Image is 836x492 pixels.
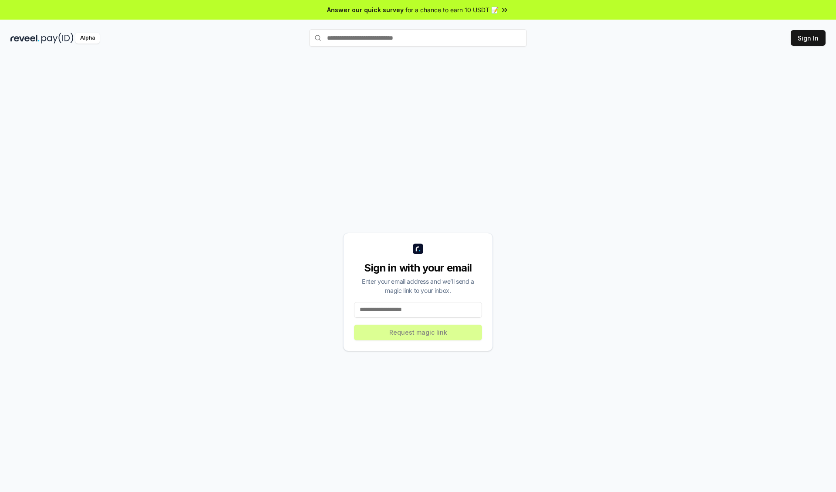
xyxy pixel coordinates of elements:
button: Sign In [791,30,826,46]
span: for a chance to earn 10 USDT 📝 [405,5,499,14]
img: reveel_dark [10,33,40,44]
img: pay_id [41,33,74,44]
div: Enter your email address and we’ll send a magic link to your inbox. [354,277,482,295]
span: Answer our quick survey [327,5,404,14]
div: Alpha [75,33,100,44]
div: Sign in with your email [354,261,482,275]
img: logo_small [413,244,423,254]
